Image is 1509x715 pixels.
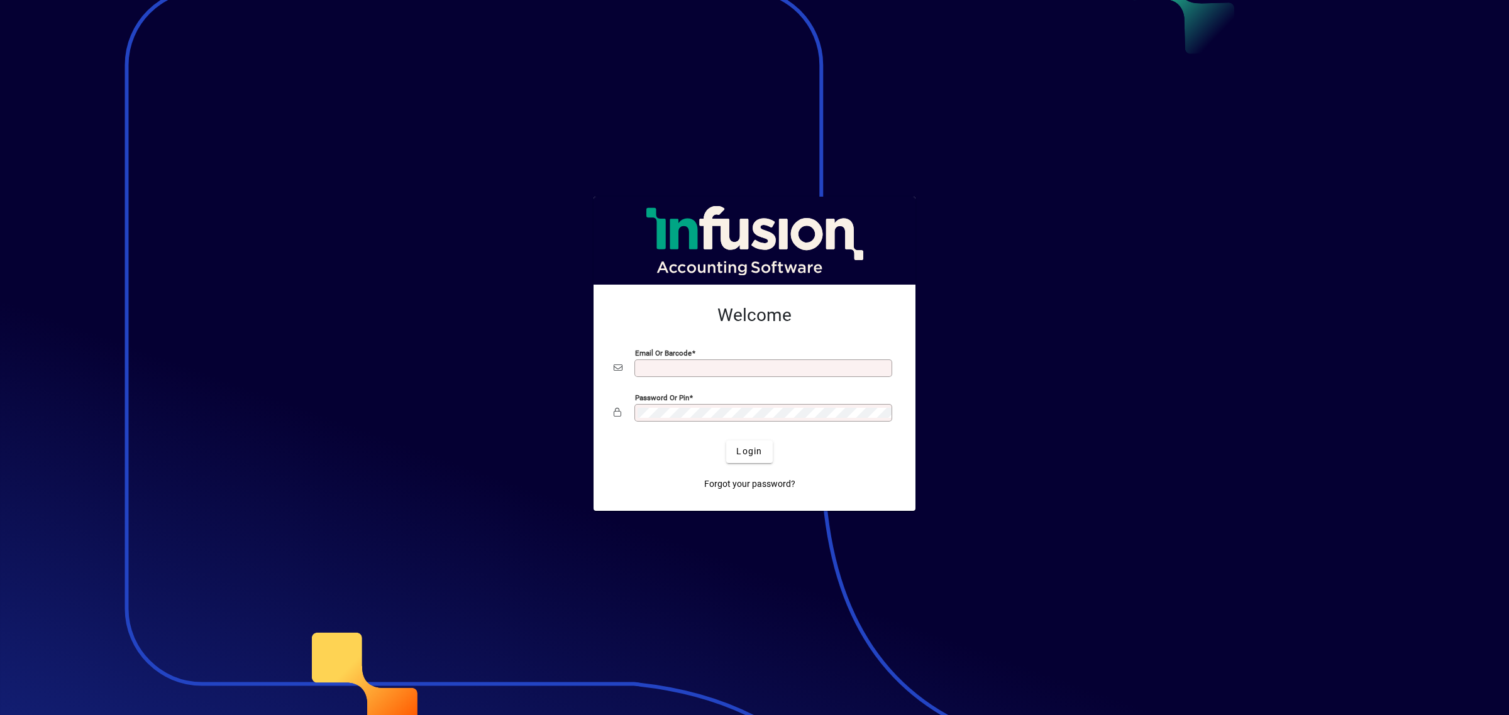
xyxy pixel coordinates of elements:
h2: Welcome [614,305,895,326]
a: Forgot your password? [699,473,800,496]
mat-label: Email or Barcode [635,348,692,357]
button: Login [726,440,772,463]
mat-label: Password or Pin [635,393,689,401]
span: Forgot your password? [704,478,795,491]
span: Login [736,445,762,458]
